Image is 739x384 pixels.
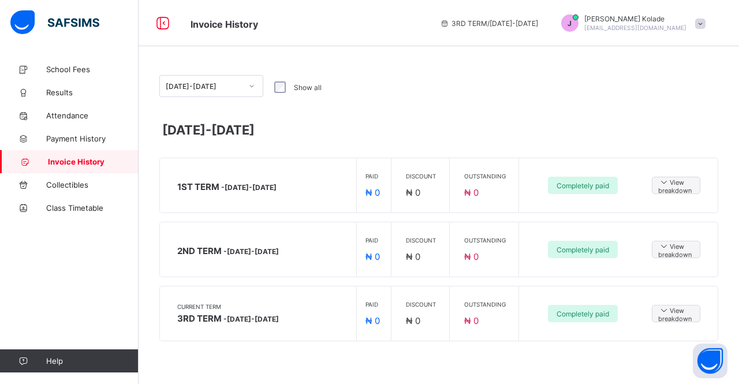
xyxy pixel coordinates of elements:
[294,83,322,92] label: Show all
[464,187,479,198] span: ₦ 0
[406,251,420,262] span: ₦ 0
[223,315,279,323] span: - [DATE]-[DATE]
[658,177,694,195] span: View breakdown
[557,181,609,190] span: Completely paid
[658,241,670,251] i: arrow
[46,111,139,120] span: Attendance
[46,203,139,212] span: Class Timetable
[46,65,139,74] span: School Fees
[46,88,139,97] span: Results
[365,301,380,308] span: Paid
[406,187,420,198] span: ₦ 0
[557,310,609,318] span: Completely paid
[46,134,139,143] span: Payment History
[406,301,436,308] span: Discount
[464,251,479,262] span: ₦ 0
[365,187,380,198] span: ₦ 0
[177,181,277,192] span: 1ST TERM
[464,301,506,308] span: Outstanding
[365,237,380,244] span: Paid
[658,177,670,187] i: arrow
[365,251,380,262] span: ₦ 0
[223,247,279,256] span: - [DATE]-[DATE]
[46,180,139,189] span: Collectibles
[464,237,506,244] span: Outstanding
[365,173,380,180] span: Paid
[10,10,99,35] img: safsims
[584,14,686,23] span: [PERSON_NAME] Kolade
[658,305,670,315] i: arrow
[658,241,694,259] span: View breakdown
[191,18,258,30] span: School Fees
[162,122,255,137] span: [DATE]-[DATE]
[464,173,506,180] span: Outstanding
[177,313,279,324] span: 3RD TERM
[550,14,711,32] div: Jennifer Kolade
[177,303,350,310] span: Current Term
[406,315,420,326] span: ₦ 0
[584,24,686,31] span: [EMAIL_ADDRESS][DOMAIN_NAME]
[693,344,727,378] button: Open asap
[406,173,436,180] span: Discount
[557,245,609,254] span: Completely paid
[166,82,242,91] div: [DATE]-[DATE]
[221,183,277,192] span: - [DATE]-[DATE]
[177,245,279,256] span: 2ND TERM
[440,19,538,28] span: session/term information
[658,305,694,323] span: View breakdown
[48,157,139,166] span: Invoice History
[406,237,436,244] span: Discount
[365,315,380,326] span: ₦ 0
[464,315,479,326] span: ₦ 0
[568,19,572,28] span: J
[46,356,138,366] span: Help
